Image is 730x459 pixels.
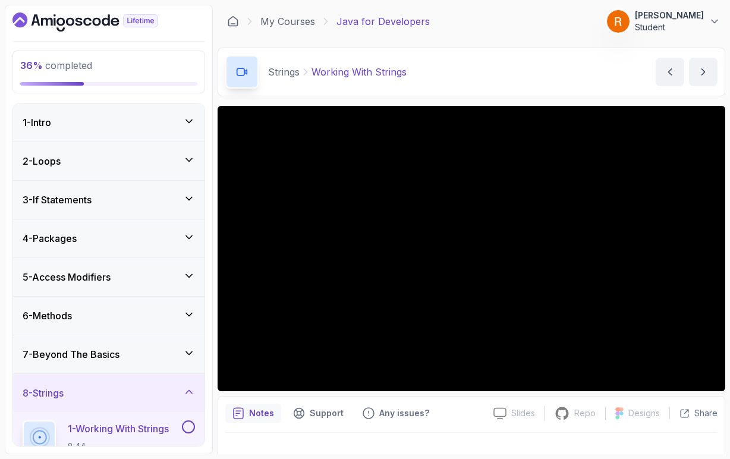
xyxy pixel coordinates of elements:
[656,58,684,86] button: previous content
[23,154,61,168] h3: 2 - Loops
[689,58,718,86] button: next content
[13,181,204,219] button: 3-If Statements
[23,347,119,361] h3: 7 - Beyond The Basics
[260,14,315,29] a: My Courses
[218,106,725,391] iframe: 1 - Working With Strings
[20,59,92,71] span: completed
[13,219,204,257] button: 4-Packages
[628,407,660,419] p: Designs
[23,270,111,284] h3: 5 - Access Modifiers
[13,142,204,180] button: 2-Loops
[13,297,204,335] button: 6-Methods
[635,10,704,21] p: [PERSON_NAME]
[635,21,704,33] p: Student
[23,193,92,207] h3: 3 - If Statements
[511,407,535,419] p: Slides
[310,407,344,419] p: Support
[12,12,185,32] a: Dashboard
[249,407,274,419] p: Notes
[20,59,43,71] span: 36 %
[13,103,204,142] button: 1-Intro
[355,404,436,423] button: Feedback button
[336,14,430,29] p: Java for Developers
[23,115,51,130] h3: 1 - Intro
[68,422,169,436] p: 1 - Working With Strings
[311,65,407,79] p: Working With Strings
[23,231,77,246] h3: 4 - Packages
[694,407,718,419] p: Share
[13,335,204,373] button: 7-Beyond The Basics
[225,404,281,423] button: notes button
[23,386,64,400] h3: 8 - Strings
[13,374,204,412] button: 8-Strings
[669,407,718,419] button: Share
[286,404,351,423] button: Support button
[68,441,169,452] p: 8:44
[268,65,300,79] p: Strings
[574,407,596,419] p: Repo
[23,420,195,454] button: 1-Working With Strings8:44
[607,10,630,33] img: user profile image
[227,15,239,27] a: Dashboard
[606,10,720,33] button: user profile image[PERSON_NAME]Student
[13,258,204,296] button: 5-Access Modifiers
[23,309,72,323] h3: 6 - Methods
[379,407,429,419] p: Any issues?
